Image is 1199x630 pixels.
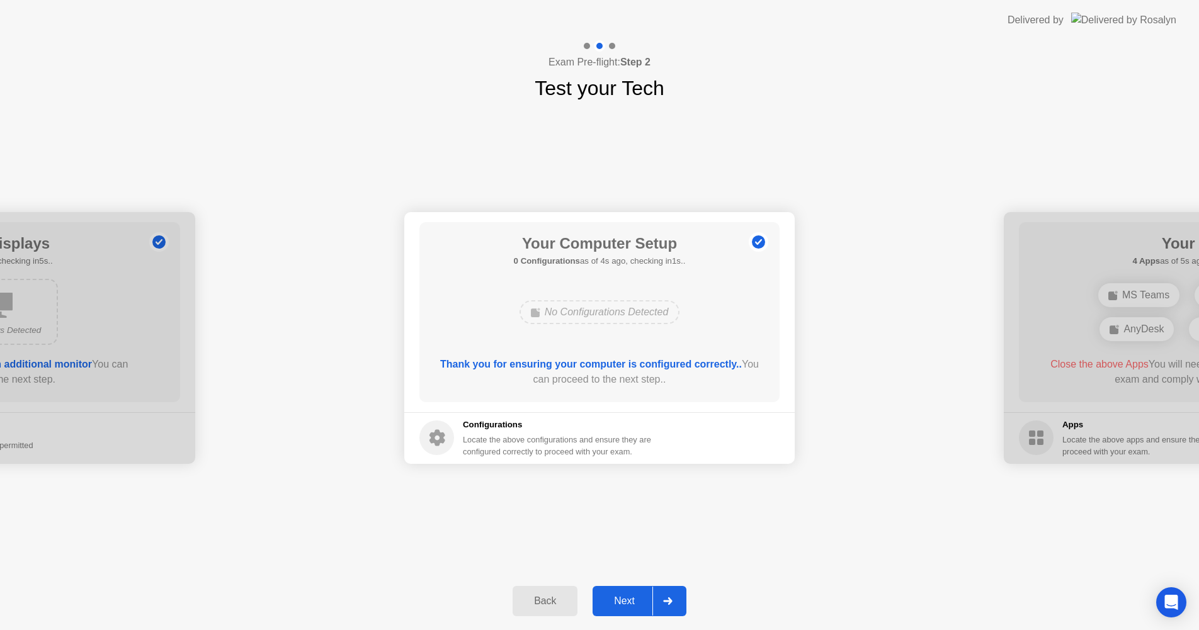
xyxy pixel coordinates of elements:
div: Next [596,595,652,607]
button: Back [513,586,577,616]
b: Thank you for ensuring your computer is configured correctly.. [440,359,742,369]
div: You can proceed to the next step.. [438,357,762,387]
h4: Exam Pre-flight: [548,55,651,70]
div: Back [516,595,574,607]
div: Locate the above configurations and ensure they are configured correctly to proceed with your exam. [463,434,654,458]
div: No Configurations Detected [520,300,680,324]
h5: Configurations [463,419,654,431]
div: Open Intercom Messenger [1156,587,1186,617]
b: Step 2 [620,57,651,67]
h1: Your Computer Setup [514,232,686,255]
b: 0 Configurations [514,256,580,266]
h5: as of 4s ago, checking in1s.. [514,255,686,267]
img: Delivered by Rosalyn [1071,13,1176,27]
button: Next [593,586,686,616]
h1: Test your Tech [535,73,664,103]
div: Delivered by [1008,13,1064,28]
